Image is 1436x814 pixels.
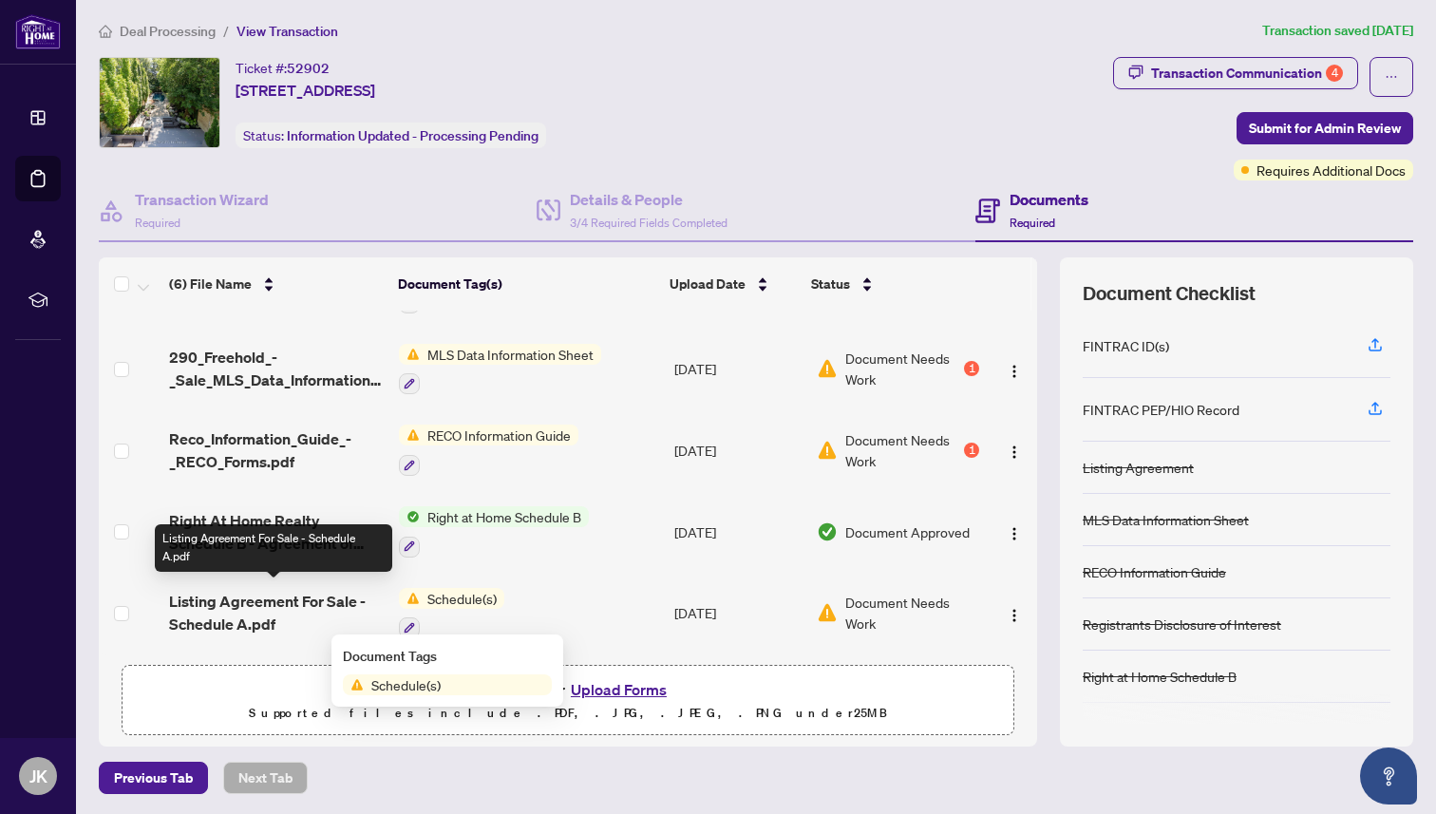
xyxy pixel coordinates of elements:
div: FINTRAC ID(s) [1083,335,1169,356]
span: Deal Processing [120,23,216,40]
span: [STREET_ADDRESS] [236,79,375,102]
img: Logo [1007,445,1022,460]
div: Registrants Disclosure of Interest [1083,614,1281,634]
span: Upload Date [670,274,746,294]
span: Listing Agreement For Sale - Schedule A.pdf [169,590,384,635]
img: logo [15,14,61,49]
button: Status IconRight at Home Schedule B [399,506,589,558]
span: 3/4 Required Fields Completed [570,216,727,230]
button: Transaction Communication4 [1113,57,1358,89]
button: Logo [999,435,1030,465]
div: Listing Agreement For Sale - Schedule A.pdf [155,524,392,572]
button: Logo [999,353,1030,384]
h4: Documents [1010,188,1088,211]
td: [DATE] [667,573,809,654]
h4: Details & People [570,188,727,211]
img: Logo [1007,526,1022,541]
img: Status Icon [399,588,420,609]
span: Information Updated - Processing Pending [287,127,538,144]
span: View Transaction [236,23,338,40]
span: 290_Freehold_-_Sale_MLS_Data_Information_Form_-_PropTx-[PERSON_NAME].pdf [169,346,384,391]
img: Logo [1007,608,1022,623]
img: Status Icon [399,425,420,445]
div: 4 [1326,65,1343,82]
span: MLS Data Information Sheet [420,344,601,365]
div: Ticket #: [236,57,330,79]
span: Document Needs Work [845,348,960,389]
span: home [99,25,112,38]
div: Status: [236,123,546,148]
img: Document Status [817,602,838,623]
span: Schedule(s) [364,674,448,695]
p: Supported files include .PDF, .JPG, .JPEG, .PNG under 25 MB [134,702,1002,725]
img: Status Icon [399,506,420,527]
button: Previous Tab [99,762,208,794]
button: Status IconSchedule(s) [399,588,504,639]
div: Transaction Communication [1151,58,1343,88]
img: IMG-C12393279_1.jpg [100,58,219,147]
button: Logo [999,597,1030,628]
td: [DATE] [667,329,809,410]
div: FINTRAC PEP/HIO Record [1083,399,1239,420]
span: Status [811,274,850,294]
span: Drag & Drop or [463,677,672,702]
span: 52902 [287,60,330,77]
button: Open asap [1360,748,1417,805]
td: [DATE] [667,491,809,573]
span: Drag & Drop orUpload FormsSupported files include .PDF, .JPG, .JPEG, .PNG under25MB [123,666,1013,736]
button: Next Tab [223,762,308,794]
span: Required [135,216,180,230]
span: Right At Home Realty Schedule B - Agreement of Purchase and Sale.pdf [169,509,384,555]
div: Right at Home Schedule B [1083,666,1237,687]
th: Status [803,257,981,311]
button: Upload Forms [565,677,672,702]
h4: Transaction Wizard [135,188,269,211]
button: Submit for Admin Review [1237,112,1413,144]
span: Requires Additional Docs [1256,160,1406,180]
img: Document Status [817,521,838,542]
img: Logo [1007,364,1022,379]
div: Listing Agreement [1083,457,1194,478]
button: Logo [999,517,1030,547]
span: Previous Tab [114,763,193,793]
span: Document Needs Work [845,429,960,471]
th: Document Tag(s) [390,257,662,311]
span: Right at Home Schedule B [420,506,589,527]
img: Status Icon [343,674,364,695]
span: Document Checklist [1083,280,1256,307]
img: Document Status [817,440,838,461]
li: / [223,20,229,42]
img: Status Icon [399,344,420,365]
span: Submit for Admin Review [1249,113,1401,143]
button: Status IconRECO Information Guide [399,425,578,476]
span: RECO Information Guide [420,425,578,445]
div: Document Tags [343,646,552,667]
button: Status IconMLS Data Information Sheet [399,344,601,395]
article: Transaction saved [DATE] [1262,20,1413,42]
td: [DATE] [667,409,809,491]
span: Schedule(s) [420,588,504,609]
div: RECO Information Guide [1083,561,1226,582]
span: Required [1010,216,1055,230]
span: Document Needs Work [845,592,979,634]
img: Document Status [817,358,838,379]
span: (6) File Name [169,274,252,294]
div: 1 [964,361,979,376]
span: Document Approved [845,521,970,542]
th: (6) File Name [161,257,391,311]
span: Reco_Information_Guide_-_RECO_Forms.pdf [169,427,384,473]
th: Upload Date [662,257,803,311]
div: MLS Data Information Sheet [1083,509,1249,530]
span: JK [29,763,47,789]
div: 1 [964,443,979,458]
span: ellipsis [1385,70,1398,84]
